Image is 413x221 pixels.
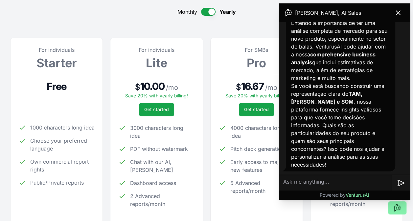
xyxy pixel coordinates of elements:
span: 100 Advanced reports/month [330,192,395,208]
span: Save 20% with yearly billing! [125,93,188,98]
span: / mo [166,83,178,92]
p: Entendo a importância de ter uma análise completa de mercado para seu novo produto, especialmente... [291,19,390,82]
span: Public/Private reports [30,179,84,187]
span: Get started [244,106,269,113]
p: For individuals [18,46,95,54]
span: $ [135,82,140,92]
span: 3000 characters long idea [130,124,195,140]
span: Monthly [177,8,197,16]
span: Choose your preferred language [30,137,95,152]
h3: Starter [18,56,95,70]
p: Se você está buscando construir uma representação clara do , nossa plataforma fornece insights va... [291,82,390,169]
span: Chat with our AI, [PERSON_NAME] [130,158,195,174]
strong: comprehensive business analysis [291,51,376,66]
span: Dashboard access [130,179,176,187]
span: 2 Advanced reports/month [130,192,195,208]
h3: Lite [118,56,195,70]
button: Get started [239,103,274,116]
span: VenturusAI [346,192,369,198]
span: Own commercial report rights [30,158,95,173]
span: Pitch deck generation [230,145,284,153]
span: $ [236,82,241,92]
p: Powered by [320,192,369,198]
p: For individuals [118,46,195,54]
p: For SMBs [218,46,295,54]
span: Get started [144,106,169,113]
span: PDF without watermark [130,145,188,153]
span: 5 Advanced reports/month [230,179,295,195]
span: 16.67 [241,80,264,92]
h3: Pro [218,56,295,70]
span: 10.00 [140,80,165,92]
span: [PERSON_NAME], AI Sales [295,9,361,17]
span: Early access to major new features [230,158,295,174]
span: Free [47,80,67,92]
span: 4000 characters long idea [230,124,295,140]
span: / mo [265,83,277,92]
span: Save 20% with yearly billing! [225,93,288,98]
span: Yearly [219,8,236,16]
span: 1000 characters long idea [30,124,95,131]
button: Get started [139,103,174,116]
strong: TAM, [PERSON_NAME] e SOM [291,90,362,105]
